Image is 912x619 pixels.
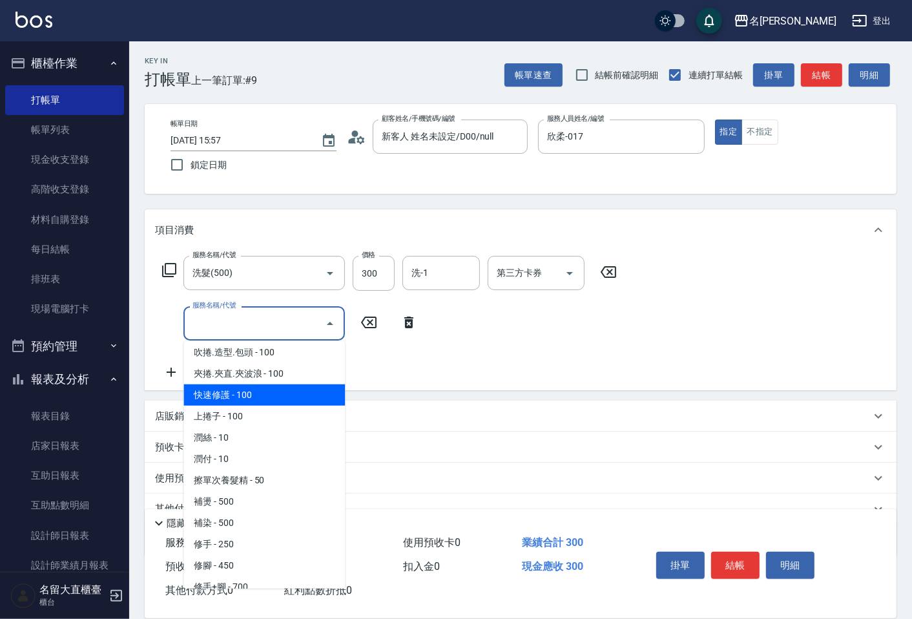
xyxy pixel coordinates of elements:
[320,263,340,284] button: Open
[171,130,308,151] input: YYYY/MM/DD hh:mm
[753,63,794,87] button: 掛單
[165,560,223,572] span: 預收卡販賣 0
[165,536,224,549] span: 服務消費 300
[16,12,52,28] img: Logo
[183,406,345,427] span: 上捲子 - 100
[849,63,890,87] button: 明細
[171,119,198,129] label: 帳單日期
[145,209,896,251] div: 項目消費
[362,250,375,260] label: 價格
[403,560,440,572] span: 扣入金 0
[522,536,583,549] span: 業績合計 300
[741,120,778,145] button: 不指定
[715,120,743,145] button: 指定
[155,441,203,454] p: 預收卡販賣
[191,158,227,172] span: 鎖定日期
[183,363,345,384] span: 夾捲.夾直.夾波浪 - 100
[183,470,345,491] span: 擦單次養髮精 - 50
[5,145,124,174] a: 現金收支登錄
[145,463,896,494] div: 使用預收卡
[689,68,743,82] span: 連續打單結帳
[313,125,344,156] button: Choose date, selected date is 2025-09-24
[284,584,352,596] span: 紅利點數折抵 0
[155,472,203,485] p: 使用預收卡
[656,552,705,579] button: 掛單
[191,72,258,89] span: 上一筆訂單:#9
[183,512,345,534] span: 補染 - 500
[504,63,563,87] button: 帳單速查
[39,596,105,608] p: 櫃台
[145,57,191,65] h2: Key In
[145,494,896,525] div: 其他付款方式入金可用餘額: 0
[183,384,345,406] span: 快速修護 - 100
[155,224,194,237] p: 項目消費
[5,205,124,235] a: 材料自購登錄
[729,8,842,34] button: 名[PERSON_NAME]
[5,362,124,396] button: 報表及分析
[183,576,345,598] span: 修手+腳 - 700
[847,9,896,33] button: 登出
[183,534,345,555] span: 修手 - 250
[320,313,340,334] button: Close
[749,13,836,29] div: 名[PERSON_NAME]
[183,491,345,512] span: 補燙 - 500
[5,85,124,115] a: 打帳單
[696,8,722,34] button: save
[5,461,124,490] a: 互助日報表
[711,552,760,579] button: 結帳
[5,294,124,324] a: 現場電腦打卡
[5,235,124,264] a: 每日結帳
[5,264,124,294] a: 排班表
[183,448,345,470] span: 潤付 - 10
[5,330,124,363] button: 預約管理
[403,536,461,549] span: 使用預收卡 0
[596,68,659,82] span: 結帳前確認明細
[145,432,896,463] div: 預收卡販賣
[5,47,124,80] button: 櫃檯作業
[547,114,604,123] label: 服務人員姓名/編號
[165,584,233,596] span: 其他付款方式 0
[39,583,105,596] h5: 名留大直櫃臺
[192,250,236,260] label: 服務名稱/代號
[766,552,814,579] button: 明細
[145,70,191,89] h3: 打帳單
[183,342,345,363] span: 吹捲.造型.包頭 - 100
[522,560,583,572] span: 現金應收 300
[559,263,580,284] button: Open
[5,521,124,551] a: 設計師日報表
[145,401,896,432] div: 店販銷售
[192,300,236,310] label: 服務名稱/代號
[5,551,124,580] a: 設計師業績月報表
[5,490,124,520] a: 互助點數明細
[5,115,124,145] a: 帳單列表
[155,502,274,516] p: 其他付款方式
[155,410,194,423] p: 店販銷售
[10,583,36,609] img: Person
[382,114,455,123] label: 顧客姓名/手機號碼/編號
[5,401,124,431] a: 報表目錄
[167,517,225,530] p: 隱藏業績明細
[183,427,345,448] span: 潤絲 - 10
[801,63,842,87] button: 結帳
[5,431,124,461] a: 店家日報表
[183,555,345,576] span: 修腳 - 450
[5,174,124,204] a: 高階收支登錄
